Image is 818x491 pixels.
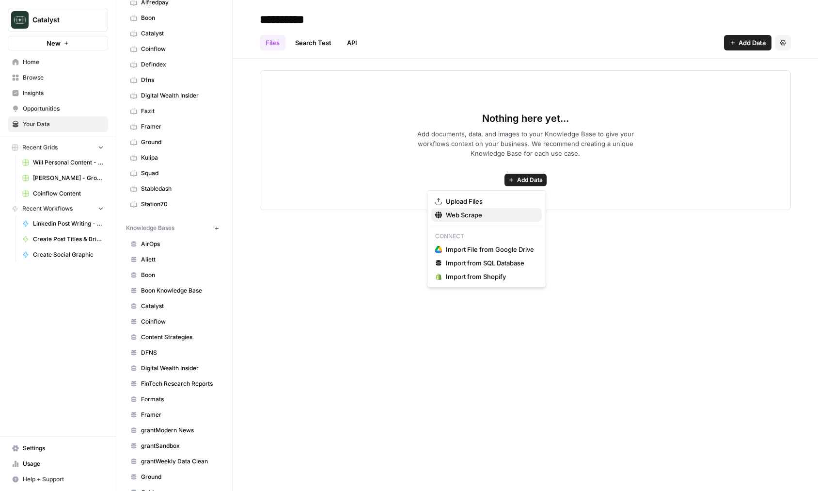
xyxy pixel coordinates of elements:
[126,181,222,196] a: Stabledash
[141,76,218,84] span: Dfns
[126,469,222,485] a: Ground
[23,89,104,98] span: Insights
[141,91,218,100] span: Digital Wealth Insider
[18,247,108,262] a: Create Social Graphic
[431,230,542,243] p: Connect
[141,122,218,131] span: Framer
[260,35,285,50] a: Files
[141,200,218,209] span: Station70
[141,317,218,326] span: Coinflow
[126,236,222,252] a: AirOps
[126,267,222,283] a: Boon
[126,423,222,438] a: grantModern News
[126,224,174,232] span: Knowledge Bases
[141,45,218,53] span: Coinflow
[126,88,222,103] a: Digital Wealth Insider
[141,169,218,178] span: Squad
[22,143,58,152] span: Recent Grids
[8,54,108,70] a: Home
[141,107,218,115] span: Fazit
[517,176,543,184] span: Add Data
[141,240,218,248] span: AirOps
[33,250,104,259] span: Create Social Graphic
[141,255,218,264] span: Aliett
[141,302,218,311] span: Catalyst
[126,57,222,72] a: Defindex
[22,204,73,213] span: Recent Workflows
[8,101,108,116] a: Opportunities
[126,72,222,88] a: Dfns
[8,85,108,101] a: Insights
[739,38,766,48] span: Add Data
[33,189,104,198] span: Coinflow Content
[126,41,222,57] a: Coinflow
[126,150,222,165] a: Kulipa
[141,153,218,162] span: Kulipa
[446,245,534,254] span: Import File from Google Drive
[18,170,108,186] a: [PERSON_NAME] - Ground Content - [DATE]
[33,235,104,244] span: Create Post Titles & Briefs - From Interview
[446,258,534,268] span: Import from SQL Database
[126,438,222,454] a: grantSandbox
[33,219,104,228] span: Linkedin Post Writing - [DATE]
[141,286,218,295] span: Boon Knowledge Base
[8,36,108,50] button: New
[126,454,222,469] a: grantWeekly Data Clean
[8,472,108,487] button: Help + Support
[141,364,218,373] span: Digital Wealth Insider
[141,348,218,357] span: DFNS
[141,442,218,450] span: grantSandbox
[141,457,218,466] span: grantWeekly Data Clean
[141,395,218,404] span: Formats
[126,165,222,181] a: Squad
[126,103,222,119] a: Fazit
[126,360,222,376] a: Digital Wealth Insider
[23,104,104,113] span: Opportunities
[724,35,771,50] button: Add Data
[141,138,218,147] span: Ground
[401,129,649,158] span: Add documents, data, and images to your Knowledge Base to give your workflows context on your bus...
[23,120,104,129] span: Your Data
[18,216,108,231] a: Linkedin Post Writing - [DATE]
[8,201,108,216] button: Recent Workflows
[141,14,218,22] span: Boon
[126,119,222,134] a: Framer
[141,29,218,38] span: Catalyst
[33,158,104,167] span: Will Personal Content - [DATE]
[126,345,222,360] a: DFNS
[446,196,534,206] span: Upload Files
[341,35,363,50] a: API
[141,379,218,388] span: FinTech Research Reports
[504,174,547,186] button: Add Data
[126,392,222,407] a: Formats
[8,116,108,132] a: Your Data
[446,272,534,281] span: Import from Shopify
[18,186,108,201] a: Coinflow Content
[141,60,218,69] span: Defindex
[23,459,104,468] span: Usage
[126,10,222,26] a: Boon
[8,140,108,155] button: Recent Grids
[33,174,104,182] span: [PERSON_NAME] - Ground Content - [DATE]
[8,456,108,472] a: Usage
[8,70,108,85] a: Browse
[126,314,222,329] a: Coinflow
[126,298,222,314] a: Catalyst
[482,112,569,125] span: Nothing here yet...
[141,410,218,419] span: Framer
[141,184,218,193] span: Stabledash
[126,376,222,392] a: FinTech Research Reports
[32,15,91,25] span: Catalyst
[23,475,104,484] span: Help + Support
[18,155,108,170] a: Will Personal Content - [DATE]
[446,210,534,220] span: Web Scrape
[8,8,108,32] button: Workspace: Catalyst
[141,473,218,481] span: Ground
[141,426,218,435] span: grantModern News
[126,283,222,298] a: Boon Knowledge Base
[141,271,218,279] span: Boon
[23,58,104,66] span: Home
[126,196,222,212] a: Station70
[47,38,61,48] span: New
[23,73,104,82] span: Browse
